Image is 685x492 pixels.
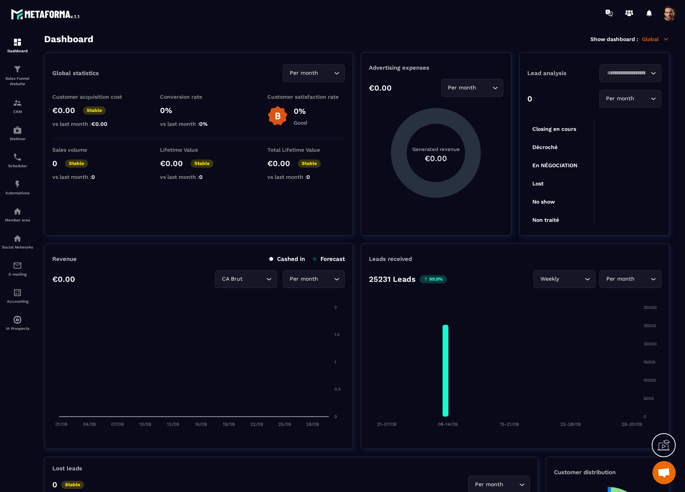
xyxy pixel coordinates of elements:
div: Search for option [283,64,345,82]
span: CA Brut [220,275,244,283]
p: €0.00 [52,106,75,115]
p: vs last month : [52,174,130,180]
tspan: Décroché [532,144,558,150]
p: Customer acquisition cost [52,94,130,100]
tspan: No show [532,199,555,205]
div: Search for option [215,270,277,288]
tspan: 15000 [644,360,656,365]
a: social-networksocial-networkSocial Networks [2,228,33,255]
input: Search for option [320,69,332,77]
tspan: 0.5 [334,387,341,392]
p: Stable [191,159,213,168]
img: scheduler [13,153,22,162]
img: email [13,261,22,270]
span: 0 [306,174,310,180]
input: Search for option [478,84,491,92]
input: Search for option [320,275,332,283]
p: vs last month : [267,174,345,180]
p: Global statistics [52,70,99,77]
tspan: 31-07/09 [377,422,396,427]
p: 0 [527,94,532,103]
tspan: 08-14/09 [438,422,458,427]
p: €0.00 [369,83,392,93]
p: Stable [298,159,321,168]
tspan: 15-21/09 [500,422,519,427]
img: formation [13,38,22,47]
p: €0.00 [160,159,183,168]
a: automationsautomationsMember area [2,201,33,228]
p: Advertising expenses [369,64,503,71]
p: E-mailing [2,272,33,276]
tspan: 29-30/09 [621,422,642,427]
tspan: 30000 [644,305,657,310]
input: Search for option [505,480,517,489]
div: Search for option [599,270,661,288]
tspan: 04/09 [83,422,96,427]
a: automationsautomationsWebinar [2,120,33,147]
span: Per month [446,84,478,92]
div: Search for option [534,270,596,288]
p: vs last month : [160,121,238,127]
a: formationformationDashboard [2,32,33,59]
p: €0.00 [267,159,290,168]
img: formation [13,65,22,74]
p: Member area [2,218,33,222]
p: Automations [2,191,33,195]
span: 0 [199,174,203,180]
tspan: Closing en cours [532,126,576,132]
tspan: 1 [334,360,336,365]
span: Per month [473,480,505,489]
p: Webinar [2,137,33,141]
p: Show dashboard : [590,36,638,42]
p: Good [294,120,307,126]
tspan: 2 [334,305,337,310]
a: schedulerschedulerScheduler [2,147,33,174]
img: logo [11,7,81,21]
a: emailemailE-mailing [2,255,33,282]
span: 0% [199,121,208,127]
tspan: En NÉGOCIATION [532,162,577,168]
p: 99.9% [420,275,447,283]
p: IA Prospects [2,326,33,331]
tspan: 16/09 [195,422,207,427]
tspan: 25000 [644,323,656,328]
img: automations [13,125,22,135]
img: social-network [13,234,22,243]
p: Forecast [313,255,345,262]
span: Per month [288,275,320,283]
tspan: 1.5 [334,332,339,337]
p: Lifetime Value [160,147,238,153]
p: €0.00 [52,274,75,284]
tspan: 10/09 [139,422,151,427]
p: Dashboard [2,49,33,53]
img: accountant [13,288,22,297]
tspan: 01/09 [55,422,67,427]
p: Sales volume [52,147,130,153]
input: Search for option [636,275,649,283]
div: Search for option [441,79,503,97]
p: Revenue [52,255,77,262]
p: Scheduler [2,164,33,168]
p: vs last month : [160,174,238,180]
div: Open chat [652,461,676,484]
p: 0% [294,106,307,116]
p: Total Lifetime Value [267,147,345,153]
a: formationformationCRM [2,93,33,120]
p: Leads received [369,255,412,262]
tspan: 10000 [644,378,656,383]
p: Stable [83,106,106,115]
span: Per month [604,275,636,283]
tspan: 19/09 [223,422,235,427]
tspan: 22/09 [250,422,263,427]
p: Global [642,36,670,43]
a: automationsautomationsAutomations [2,174,33,201]
p: Customer distribution [554,469,661,476]
span: Weekly [539,275,561,283]
input: Search for option [561,275,583,283]
div: Search for option [599,64,661,82]
tspan: Lost [532,180,544,187]
h3: Dashboard [44,34,93,45]
p: Stable [65,159,88,168]
tspan: Non traité [532,217,559,223]
p: 0 [52,480,57,489]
